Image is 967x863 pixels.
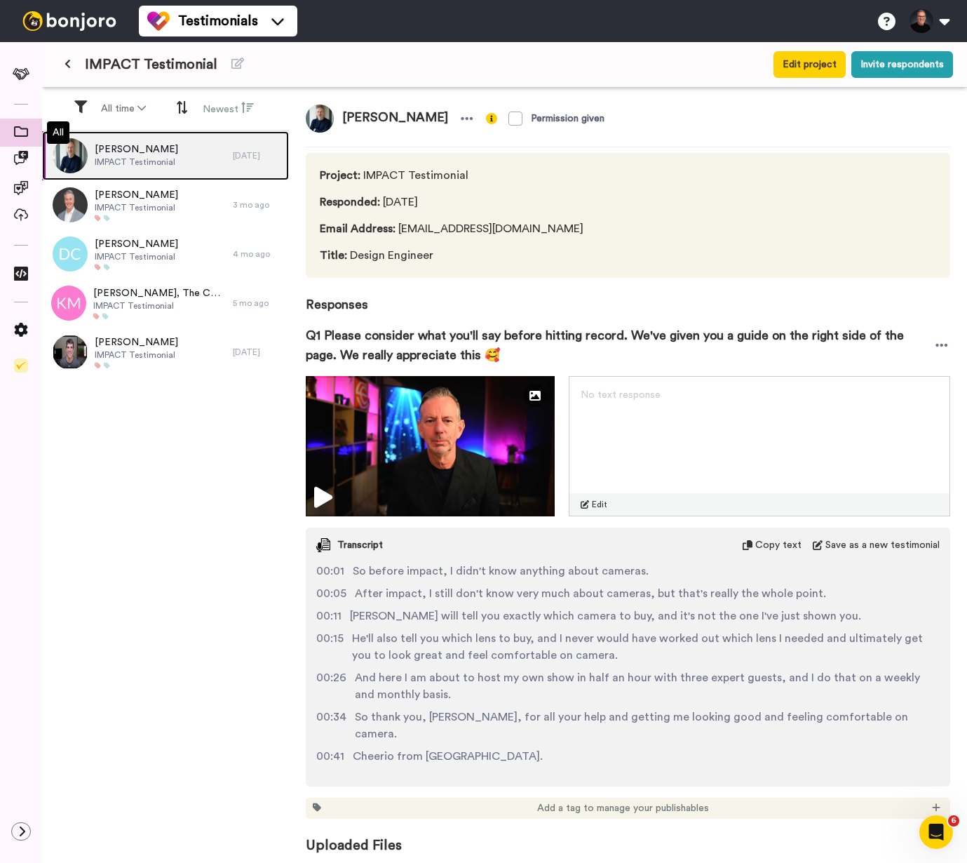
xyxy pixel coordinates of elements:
span: Responses [306,278,950,314]
span: Add a tag to manage your publishables [537,801,709,815]
img: logo_orange.svg [22,22,34,34]
a: [PERSON_NAME], The Coaching ExperienceIMPACT Testimonial5 mo ago [42,279,289,328]
span: Project : [320,170,360,181]
button: Edit project [773,51,846,78]
span: So before impact, I didn't know anything about cameras. [353,563,649,580]
span: [PERSON_NAME] [95,335,178,349]
img: 5c78f505-230e-402d-a687-571ec4b129fc.png [53,335,88,370]
span: Save as a new testimonial [825,538,940,552]
span: 00:34 [316,709,346,742]
img: fa97f386-9084-44bb-a00b-43501ae8c19a.png [53,138,88,173]
a: [PERSON_NAME]IMPACT Testimonial4 mo ago [42,229,289,279]
a: [PERSON_NAME]IMPACT Testimonial[DATE] [42,131,289,180]
span: [DATE] [320,194,583,210]
img: bj-logo-header-white.svg [17,11,122,31]
div: Keywords by Traffic [155,83,236,92]
span: After impact, I still don't know very much about cameras, but that's really the whole point. [355,585,826,602]
span: [PERSON_NAME] [334,105,457,133]
div: Domain Overview [53,83,126,92]
span: So thank you, [PERSON_NAME], for all your help and getting me looking good and feeling comfortabl... [355,709,940,742]
img: Checklist.svg [14,359,28,373]
span: IMPACT Testimonial [93,300,226,312]
span: And here I am about to host my own show in half an hour with three expert guests, and I do that o... [355,669,940,703]
span: No text response [581,390,661,400]
span: [PERSON_NAME] [95,188,178,202]
span: Edit [592,499,607,510]
span: Title : [320,250,347,261]
span: IMPACT Testimonial [85,55,217,74]
span: Responded : [320,196,380,208]
div: Permission given [531,112,604,126]
span: 6 [948,815,959,827]
div: 4 mo ago [233,248,282,260]
button: All time [93,96,154,121]
button: Invite respondents [851,51,953,78]
a: [PERSON_NAME]IMPACT Testimonial3 mo ago [42,180,289,229]
span: [PERSON_NAME] will tell you exactly which camera to buy, and it's not the one I've just shown you. [350,608,861,624]
span: [PERSON_NAME] [95,237,178,251]
img: c17aac9a-ec6b-4f69-8602-bab28332ebdc-thumbnail_full-1754649194.jpg [306,376,555,516]
span: [PERSON_NAME] [95,142,178,156]
span: 00:41 [316,748,344,765]
span: IMPACT Testimonial [320,167,583,184]
span: Transcript [337,538,383,552]
img: tab_keywords_by_traffic_grey.svg [140,81,151,93]
div: [DATE] [233,347,282,358]
span: [PERSON_NAME], The Coaching Experience [93,286,226,300]
div: [DATE] [233,150,282,161]
div: 3 mo ago [233,199,282,210]
div: Domain: [DOMAIN_NAME] [36,36,154,48]
span: [EMAIL_ADDRESS][DOMAIN_NAME] [320,220,583,237]
img: dc.png [53,236,88,272]
div: All [47,121,69,144]
span: 00:15 [316,630,344,664]
span: Q1 Please consider what you'll say before hitting record. We've given you a guide on the right si... [306,326,933,365]
img: km.png [51,286,86,321]
span: Cheerio from [GEOGRAPHIC_DATA]. [353,748,543,765]
img: tab_domain_overview_orange.svg [38,81,49,93]
span: 00:01 [316,563,344,580]
span: 00:11 [316,608,342,624]
span: Design Engineer [320,247,583,264]
img: tm-color.svg [147,10,170,32]
a: [PERSON_NAME]IMPACT Testimonial[DATE] [42,328,289,377]
span: IMPACT Testimonial [95,251,178,262]
img: transcript.svg [316,538,330,552]
img: info-yellow.svg [486,113,497,124]
img: website_grey.svg [22,36,34,48]
span: Testimonials [178,11,258,31]
span: IMPACT Testimonial [95,202,178,213]
span: IMPACT Testimonial [95,156,178,168]
img: 56fd704a-771b-4e20-8792-5353edc04fb6.png [53,187,88,222]
div: 5 mo ago [233,297,282,309]
img: fa97f386-9084-44bb-a00b-43501ae8c19a.png [306,105,334,133]
span: 00:26 [316,669,346,703]
span: He'll also tell you which lens to buy, and I never would have worked out which lens I needed and ... [352,630,940,664]
span: Uploaded Files [306,819,950,855]
div: v 4.0.24 [39,22,69,34]
iframe: Intercom live chat [919,815,953,849]
span: Email Address : [320,223,395,234]
span: IMPACT Testimonial [95,349,178,361]
span: Copy text [755,538,802,552]
span: 00:05 [316,585,346,602]
button: Newest [194,95,262,122]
